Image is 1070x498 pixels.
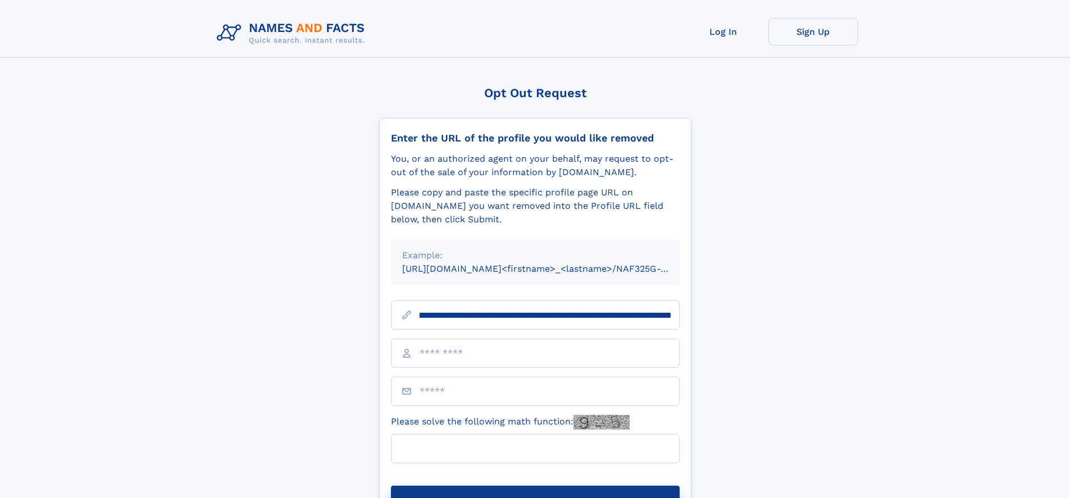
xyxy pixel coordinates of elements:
[391,186,680,226] div: Please copy and paste the specific profile page URL on [DOMAIN_NAME] you want removed into the Pr...
[379,86,691,100] div: Opt Out Request
[402,263,701,274] small: [URL][DOMAIN_NAME]<firstname>_<lastname>/NAF325G-xxxxxxxx
[391,415,630,430] label: Please solve the following math function:
[679,18,768,45] a: Log In
[402,249,668,262] div: Example:
[391,132,680,144] div: Enter the URL of the profile you would like removed
[768,18,858,45] a: Sign Up
[391,152,680,179] div: You, or an authorized agent on your behalf, may request to opt-out of the sale of your informatio...
[212,18,374,48] img: Logo Names and Facts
